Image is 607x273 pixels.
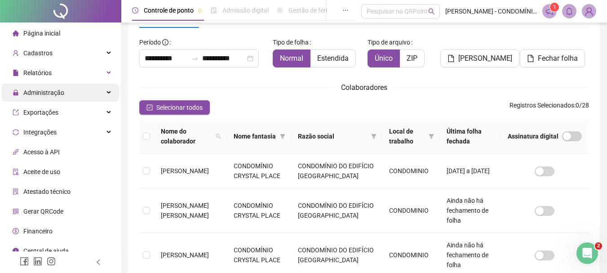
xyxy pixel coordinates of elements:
[23,49,53,57] span: Cadastros
[197,8,203,13] span: pushpin
[371,134,377,139] span: filter
[33,257,42,266] span: linkedin
[527,55,534,62] span: file
[146,104,153,111] span: check-square
[23,188,71,195] span: Atestado técnico
[288,7,334,14] span: Gestão de férias
[582,4,596,18] img: 77571
[368,37,410,47] span: Tipo de arquivo
[278,130,287,143] span: filter
[520,49,585,67] button: Fechar folha
[13,149,19,155] span: api
[161,167,209,175] span: [PERSON_NAME]
[13,50,19,56] span: user-add
[23,89,64,96] span: Administração
[211,7,217,13] span: file-done
[439,119,501,154] th: Última folha fechada
[447,55,455,62] span: file
[595,242,602,250] span: 2
[13,109,19,116] span: export
[13,90,19,96] span: lock
[280,134,285,139] span: filter
[23,168,60,175] span: Aceite de uso
[47,257,56,266] span: instagram
[447,197,488,224] span: Ainda não há fechamento de folha
[510,102,574,109] span: Registros Selecionados
[280,54,303,63] span: Normal
[13,208,19,215] span: qrcode
[13,248,19,254] span: info-circle
[375,54,393,63] span: Único
[508,131,558,141] span: Assinatura digital
[369,130,378,143] span: filter
[222,7,269,14] span: Admissão digital
[291,154,382,188] td: CONDOMÍNIO DO EDIFÍCIO [GEOGRAPHIC_DATA]
[139,39,161,46] span: Período
[342,7,349,13] span: ellipsis
[538,53,578,64] span: Fechar folha
[553,4,556,10] span: 1
[132,7,138,13] span: clock-circle
[191,55,199,62] span: swap-right
[214,125,223,148] span: search
[144,7,194,14] span: Controle de ponto
[23,228,53,235] span: Financeiro
[565,7,573,15] span: bell
[291,188,382,233] td: CONDOMÍNIO DO EDIFÍCIO [GEOGRAPHIC_DATA]
[226,154,290,188] td: CONDOMÍNIO CRYSTAL PLACE
[13,70,19,76] span: file
[458,53,512,64] span: [PERSON_NAME]
[13,30,19,36] span: home
[445,6,537,16] span: [PERSON_NAME] - CONDOMÍNIO DO EDIFÍCIO [GEOGRAPHIC_DATA]
[234,131,276,141] span: Nome fantasia
[447,242,488,269] span: Ainda não há fechamento de folha
[545,7,554,15] span: notification
[407,54,417,63] span: ZIP
[439,154,501,188] td: [DATE] a [DATE]
[23,109,58,116] span: Exportações
[216,134,221,139] span: search
[550,3,559,12] sup: 1
[13,129,19,135] span: sync
[23,148,60,156] span: Acesso à API
[13,188,19,195] span: solution
[428,8,435,15] span: search
[13,169,19,175] span: audit
[139,100,210,115] button: Selecionar todos
[161,202,209,219] span: [PERSON_NAME] [PERSON_NAME]
[341,83,387,92] span: Colaboradores
[429,134,434,139] span: filter
[277,7,283,13] span: sun
[23,129,57,136] span: Integrações
[23,208,63,215] span: Gerar QRCode
[161,251,209,259] span: [PERSON_NAME]
[162,39,168,45] span: info-circle
[382,154,439,188] td: CONDOMINIO
[427,125,436,148] span: filter
[13,228,19,234] span: dollar
[440,49,519,67] button: [PERSON_NAME]
[23,30,60,37] span: Página inicial
[161,126,212,146] span: Nome do colaborador
[156,103,203,112] span: Selecionar todos
[23,69,52,76] span: Relatórios
[576,242,598,264] iframe: Intercom live chat
[191,55,199,62] span: to
[317,54,349,63] span: Estendida
[226,188,290,233] td: CONDOMÍNIO CRYSTAL PLACE
[23,247,69,255] span: Central de ajuda
[389,126,425,146] span: Local de trabalho
[95,259,102,265] span: left
[273,37,309,47] span: Tipo de folha
[510,100,589,115] span: : 0 / 28
[298,131,368,141] span: Razão social
[382,188,439,233] td: CONDOMINIO
[20,257,29,266] span: facebook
